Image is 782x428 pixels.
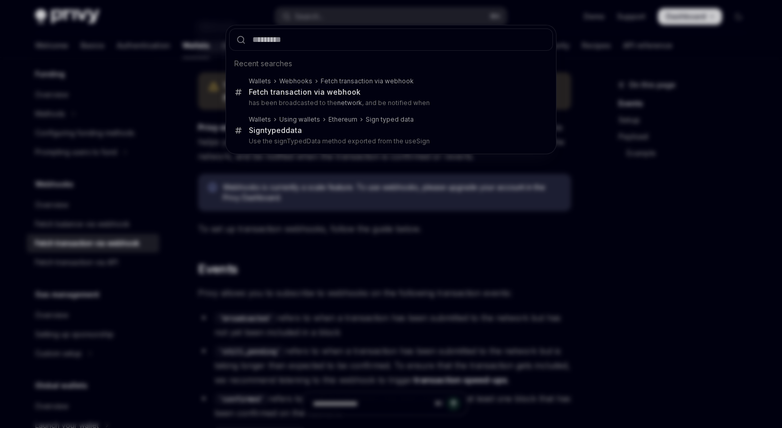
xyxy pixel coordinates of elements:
div: Ethereum [328,115,357,124]
div: Webhooks [279,77,312,85]
div: Wallets [249,115,271,124]
p: has been broadcasted to the , and be notified when [249,99,531,107]
span: Recent searches [234,58,292,69]
div: Sign data [249,126,302,135]
div: Fetch transaction via webhook [249,87,360,97]
p: Use the signTypedData method exported from the useSign [249,137,531,145]
div: Wallets [249,77,271,85]
div: Fetch transaction via webhook [321,77,414,85]
b: typed [265,126,285,135]
div: Using wallets [279,115,320,124]
div: Sign typed data [366,115,414,124]
b: network [337,99,362,107]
